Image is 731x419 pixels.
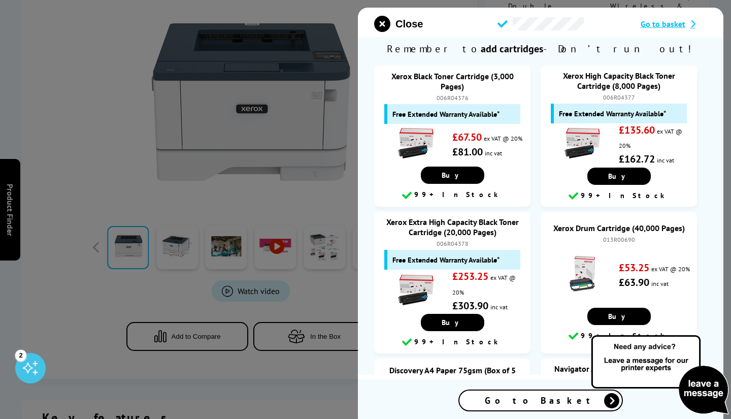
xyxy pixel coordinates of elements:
span: Go to Basket [485,395,596,406]
img: Xerox High Capacity Black Toner Cartridge (8,000 Pages) [564,125,600,161]
strong: £303.90 [452,299,488,312]
a: Go to Basket [458,390,623,411]
span: Buy [442,171,463,180]
strong: £67.50 [452,131,482,144]
span: Buy [442,318,463,327]
strong: £253.25 [452,270,488,283]
span: ex VAT @ 20% [651,265,690,273]
span: Free Extended Warranty Available* [392,255,500,265]
a: Xerox Drum Cartridge (40,000 Pages) [553,223,685,233]
div: 99+ In Stock [546,190,692,202]
strong: £162.72 [619,152,655,166]
a: Discovery A4 Paper 75gsm (Box of 5 [PERSON_NAME]) (2,500 Pages) [389,365,516,385]
span: ex VAT @ 20% [452,274,516,296]
div: 006R04376 [384,94,520,102]
img: Xerox Drum Cartridge (40,000 Pages) [564,256,600,292]
strong: £53.25 [619,261,649,274]
a: Xerox High Capacity Black Toner Cartridge (8,000 Pages) [563,71,675,91]
span: Go to basket [641,19,685,29]
span: ex VAT @ 20% [484,135,522,142]
img: Xerox Black Toner Cartridge (3,000 Pages) [398,125,434,161]
b: add cartridges [481,42,543,55]
div: 99+ In Stock [379,336,525,348]
img: Xerox Extra High Capacity Black Toner Cartridge (20,000 Pages) [398,272,434,308]
strong: £81.00 [452,145,483,158]
a: Navigator A4 Universal Paper 80gsm (Box of 5 [PERSON_NAME]) (2,500 Pages) [554,364,684,394]
span: inc vat [485,149,502,157]
span: Remember to - Don’t run out! [358,37,723,60]
span: Buy [608,312,630,321]
div: 006R04377 [551,93,687,101]
span: Buy [608,172,630,181]
span: inc vat [651,280,669,287]
strong: £135.60 [619,123,655,137]
a: Go to basket [641,19,707,29]
span: Free Extended Warranty Available* [392,109,500,119]
a: Xerox Extra High Capacity Black Toner Cartridge (20,000 Pages) [386,217,519,237]
span: inc vat [657,156,674,164]
span: Close [395,18,423,30]
div: 2 [15,349,26,361]
div: 013R00690 [551,236,687,243]
span: inc vat [490,303,508,311]
button: close modal [374,16,423,32]
div: 99+ In Stock [546,330,692,342]
span: Free Extended Warranty Available* [559,109,666,118]
div: 99+ In Stock [379,189,525,201]
div: 006R04378 [384,240,520,247]
a: Xerox Black Toner Cartridge (3,000 Pages) [391,71,514,91]
img: Open Live Chat window [589,334,731,417]
strong: £63.90 [619,276,649,289]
